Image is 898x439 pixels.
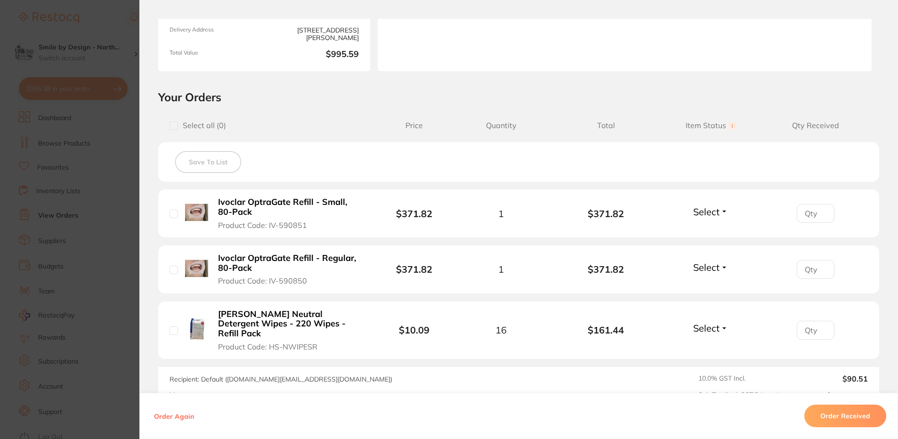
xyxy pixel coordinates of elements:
span: Select [693,322,720,334]
b: $995.59 [268,49,359,60]
img: Ivoclar OptraGate Refill - Regular, 80-Pack [185,257,208,280]
button: [PERSON_NAME] Neutral Detergent Wipes - 220 Wipes - Refill Pack Product Code: HS-NWIPESR [215,309,365,351]
button: Select [690,322,731,334]
span: [STREET_ADDRESS][PERSON_NAME] [268,26,359,42]
b: $371.82 [554,208,658,219]
span: Product Code: IV-590851 [218,221,307,229]
img: Henry Schein Neutral Detergent Wipes - 220 Wipes - Refill Pack [185,318,208,341]
span: Qty Received [763,121,868,130]
input: Qty [797,260,834,279]
b: $161.44 [554,325,658,335]
span: Select [693,261,720,273]
b: $371.82 [396,263,432,275]
span: 10.0 % GST Incl. [698,374,779,383]
img: Ivoclar OptraGate Refill - Small, 80-Pack [185,201,208,224]
output: $90.51 [787,374,868,383]
button: Ivoclar OptraGate Refill - Regular, 80-Pack Product Code: IV-590850 [215,253,365,286]
input: Qty [797,321,834,340]
button: Order Again [151,412,197,420]
b: $371.82 [396,208,432,219]
h2: Your Orders [158,90,879,104]
button: Ivoclar OptraGate Refill - Small, 80-Pack Product Code: IV-590851 [215,197,365,230]
label: Message: [170,391,198,399]
span: Sub Total Incl. GST ( 3 Items) [698,391,779,405]
input: Qty [797,204,834,223]
span: Total Value [170,49,260,60]
span: Select all ( 0 ) [178,121,226,130]
span: Item Status [658,121,763,130]
span: Product Code: IV-590850 [218,276,307,285]
b: Ivoclar OptraGate Refill - Small, 80-Pack [218,197,362,217]
b: $10.09 [399,324,429,336]
span: 1 [498,264,504,275]
b: [PERSON_NAME] Neutral Detergent Wipes - 220 Wipes - Refill Pack [218,309,362,339]
span: 1 [498,208,504,219]
span: Price [379,121,449,130]
span: Delivery Address [170,26,260,42]
button: Order Received [804,405,886,427]
span: Quantity [449,121,553,130]
span: 16 [495,325,507,335]
output: $995.59 [787,391,868,405]
span: Select [693,206,720,218]
button: Save To List [175,151,241,173]
span: Recipient: Default ( [DOMAIN_NAME][EMAIL_ADDRESS][DOMAIN_NAME] ) [170,375,392,383]
span: Total [554,121,658,130]
span: Product Code: HS-NWIPESR [218,342,317,351]
b: Ivoclar OptraGate Refill - Regular, 80-Pack [218,253,362,273]
b: $371.82 [554,264,658,275]
button: Select [690,206,731,218]
button: Select [690,261,731,273]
